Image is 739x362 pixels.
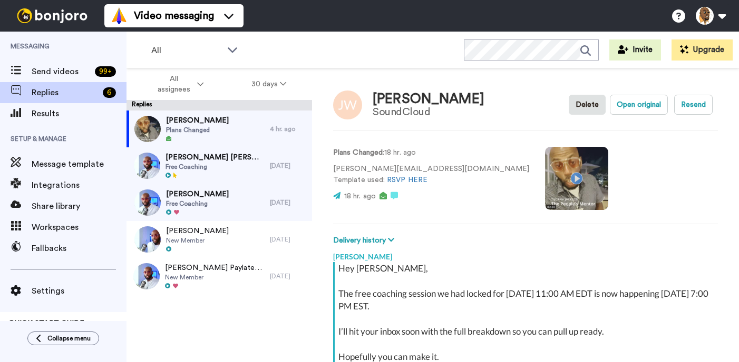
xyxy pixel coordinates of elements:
[270,198,307,207] div: [DATE]
[32,242,127,255] span: Fallbacks
[569,95,606,115] button: Delete
[333,164,529,186] p: [PERSON_NAME][EMAIL_ADDRESS][DOMAIN_NAME] Template used:
[103,87,116,98] div: 6
[134,189,161,216] img: 48d90861-9b4c-4d24-ba92-7740182d2aa9-thumb.jpg
[134,153,160,179] img: 3c7731fe-347c-4a32-a53d-d4aac9e5c19d-thumb.jpg
[47,334,91,343] span: Collapse menu
[32,179,127,192] span: Integrations
[127,100,312,110] div: Replies
[32,86,99,99] span: Replies
[166,189,229,199] span: [PERSON_NAME]
[270,125,307,133] div: 4 hr. ago
[129,69,228,99] button: All assignees
[95,66,116,77] div: 99 +
[166,152,265,163] span: [PERSON_NAME] [PERSON_NAME]
[165,273,265,281] span: New Member
[387,176,427,184] a: RSVP HERE
[111,7,128,24] img: vm-color.svg
[166,236,229,245] span: New Member
[166,126,229,134] span: Plans Changed
[610,95,668,115] button: Open original
[333,246,718,262] div: [PERSON_NAME]
[8,320,84,327] span: QUICK START GUIDE
[134,116,161,142] img: 28e032e4-57a9-4eed-8c77-332f14a3285c-thumb.jpg
[32,221,127,234] span: Workspaces
[13,8,92,23] img: bj-logo-header-white.svg
[333,91,362,119] img: Image of Joel Warsley
[166,226,229,236] span: [PERSON_NAME]
[270,162,307,170] div: [DATE]
[127,184,312,221] a: [PERSON_NAME]Free Coaching[DATE]
[27,331,99,345] button: Collapse menu
[32,285,127,297] span: Settings
[127,147,312,184] a: [PERSON_NAME] [PERSON_NAME]Free Coaching[DATE]
[373,106,484,118] div: SoundCloud
[344,193,376,200] span: 18 hr. ago
[127,258,312,295] a: [PERSON_NAME] Paylater [PERSON_NAME]New Member[DATE]
[32,107,127,120] span: Results
[228,75,310,94] button: 30 days
[373,92,484,107] div: [PERSON_NAME]
[134,226,161,253] img: 55a2c0f2-a670-41f7-8644-3fc67b86ecd6-thumb.jpg
[270,235,307,244] div: [DATE]
[152,74,195,95] span: All assignees
[127,110,312,147] a: [PERSON_NAME]Plans Changed4 hr. ago
[674,95,713,115] button: Resend
[270,272,307,280] div: [DATE]
[333,149,383,156] strong: Plans Changed
[672,39,733,61] button: Upgrade
[166,199,229,208] span: Free Coaching
[609,39,661,61] button: Invite
[32,65,91,78] span: Send videos
[166,115,229,126] span: [PERSON_NAME]
[32,200,127,213] span: Share library
[32,158,127,170] span: Message template
[134,8,214,23] span: Video messaging
[127,221,312,258] a: [PERSON_NAME]New Member[DATE]
[165,263,265,273] span: [PERSON_NAME] Paylater [PERSON_NAME]
[133,263,160,289] img: aadbc013-c2d7-4541-acb4-c0d68d76b85e-thumb.jpg
[333,235,397,246] button: Delivery history
[333,147,529,158] p: : 18 hr. ago
[151,44,222,57] span: All
[166,163,265,171] span: Free Coaching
